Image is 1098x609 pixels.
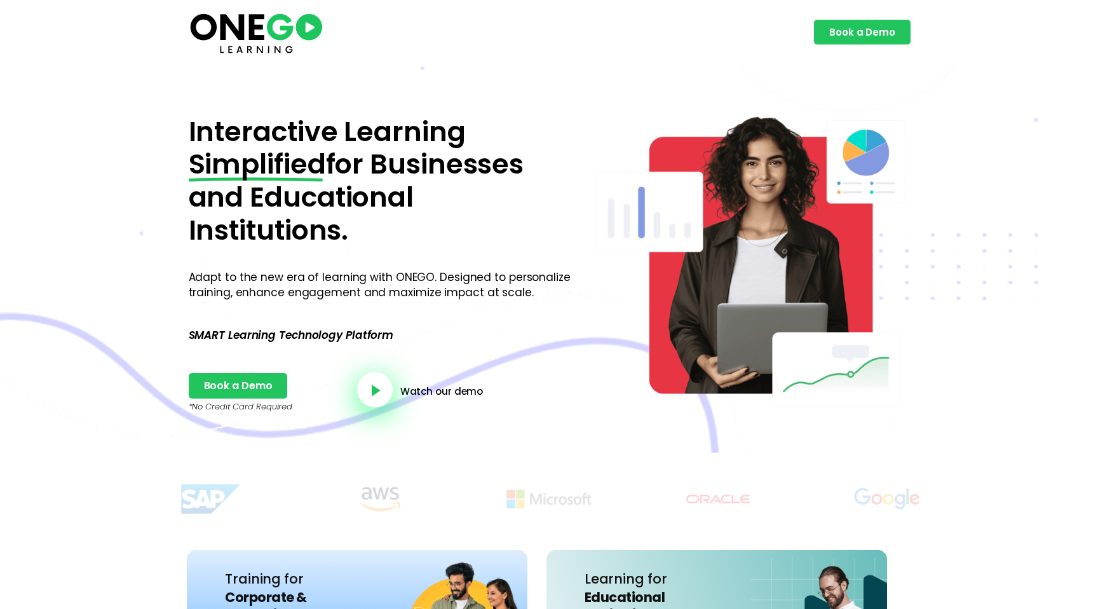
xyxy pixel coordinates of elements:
a: Book a Demo [814,20,911,44]
a: Watch our demo [400,387,484,396]
img: Title [818,481,956,517]
p: SMART Learning Technology Platform [189,335,573,336]
img: Title [142,481,280,517]
span: Interactive Learning [189,113,466,151]
span: Book a Demo [829,27,895,37]
a: Book a Demo [189,373,288,399]
img: Title [649,481,787,517]
span: for Businesses and Educational Institutions. [189,145,524,249]
em: *No Credit Card Required [189,400,293,413]
span: Book a Demo [204,381,273,391]
img: Title [480,481,618,517]
p: Adapt to the new era of learning with ONEGO. Designed to personalize training, enhance engagement... [189,270,573,301]
img: Title [311,481,449,517]
a: video-button [357,372,393,407]
span: Simplified [189,148,326,181]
